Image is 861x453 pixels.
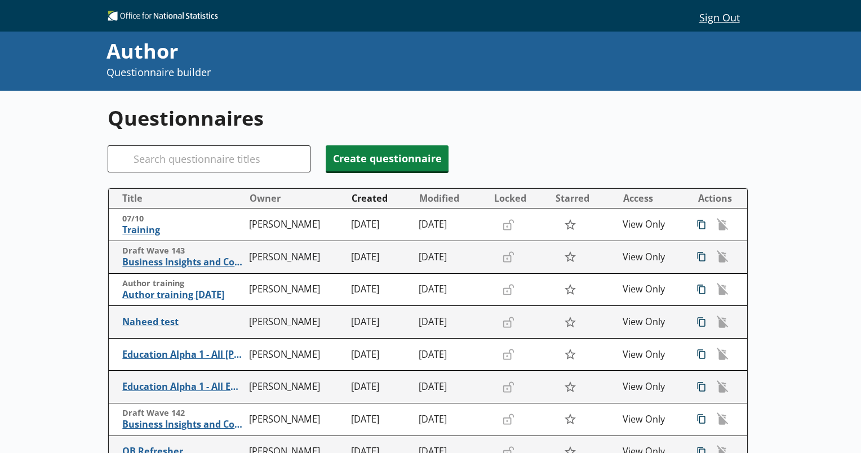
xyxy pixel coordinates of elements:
button: Title [113,189,244,207]
span: Author training [DATE] [122,289,244,301]
span: Training [122,224,244,236]
td: [DATE] [347,241,415,274]
th: Actions [686,189,747,208]
td: [PERSON_NAME] [245,208,347,241]
td: [DATE] [347,403,415,436]
td: View Only [618,403,686,436]
td: [DATE] [414,241,489,274]
td: [DATE] [414,306,489,339]
button: Locked [490,189,549,207]
td: View Only [618,338,686,371]
td: [DATE] [414,208,489,241]
button: Star [558,311,582,332]
td: View Only [618,208,686,241]
div: Author [106,37,576,65]
span: Business Insights and Conditions Survey (BICS) draft [122,256,244,268]
td: [DATE] [414,371,489,403]
td: [PERSON_NAME] [245,403,347,436]
span: Education Alpha 1 - All EWNI quals [122,381,244,393]
td: View Only [618,241,686,274]
button: Star [558,279,582,300]
button: Modified [415,189,489,207]
button: Star [558,408,582,430]
td: [DATE] [347,273,415,306]
p: Questionnaire builder [106,65,576,79]
td: View Only [618,306,686,339]
span: Draft Wave 142 [122,408,244,419]
button: Star [558,214,582,236]
h1: Questionnaires [108,104,748,132]
td: [DATE] [414,338,489,371]
button: Starred [551,189,618,207]
input: Search questionnaire titles [108,145,310,172]
button: Star [558,376,582,398]
button: Create questionnaire [326,145,449,171]
td: [PERSON_NAME] [245,338,347,371]
button: Sign Out [690,7,748,26]
span: Author training [122,278,244,289]
td: [DATE] [414,403,489,436]
span: 07/10 [122,214,244,224]
td: [PERSON_NAME] [245,371,347,403]
td: [DATE] [347,371,415,403]
td: [PERSON_NAME] [245,273,347,306]
td: View Only [618,371,686,403]
td: [DATE] [347,306,415,339]
button: Access [619,189,686,207]
td: [PERSON_NAME] [245,241,347,274]
td: [PERSON_NAME] [245,306,347,339]
span: Education Alpha 1 - All [PERSON_NAME] [122,349,244,361]
span: Draft Wave 143 [122,246,244,256]
button: Star [558,246,582,268]
td: View Only [618,273,686,306]
span: Naheed test [122,316,244,328]
button: Created [347,189,414,207]
td: [DATE] [414,273,489,306]
button: Owner [245,189,346,207]
td: [DATE] [347,338,415,371]
td: [DATE] [347,208,415,241]
span: Business Insights and Conditions Survey (BICS) [122,419,244,430]
button: Star [558,344,582,365]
